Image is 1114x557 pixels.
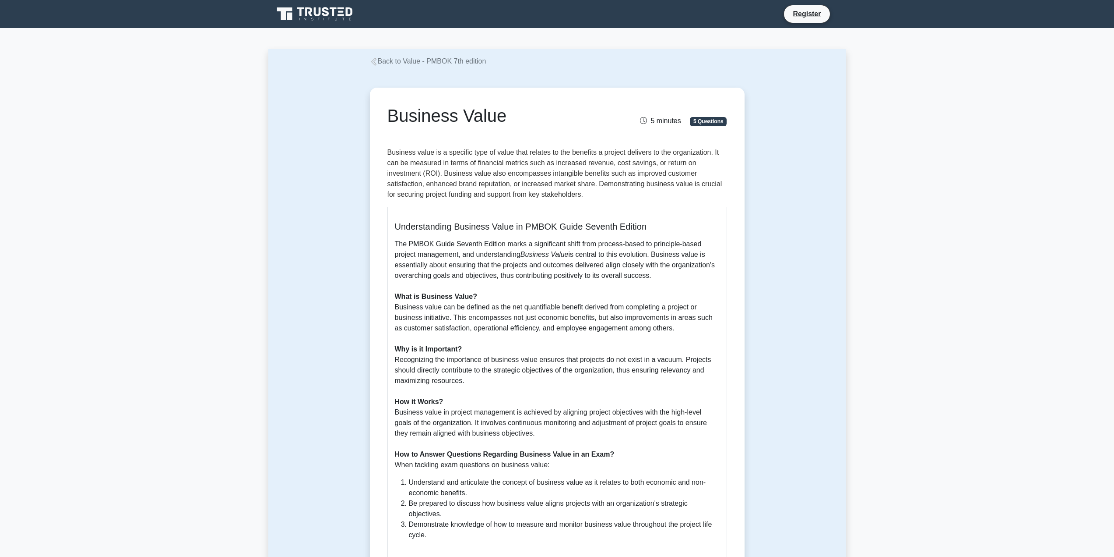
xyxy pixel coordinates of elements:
li: Demonstrate knowledge of how to measure and monitor business value throughout the project life cy... [409,519,720,540]
li: Understand and articulate the concept of business value as it relates to both economic and non-ec... [409,477,720,498]
b: What is Business Value? [395,293,478,300]
h5: Understanding Business Value in PMBOK Guide Seventh Edition [395,221,720,232]
p: The PMBOK Guide Seventh Edition marks a significant shift from process-based to principle-based p... [395,239,720,470]
a: Back to Value - PMBOK 7th edition [370,57,486,65]
p: Business value is a specific type of value that relates to the benefits a project delivers to the... [387,147,727,200]
li: Be prepared to discuss how business value aligns projects with an organization's strategic object... [409,498,720,519]
h1: Business Value [387,105,610,126]
span: 5 Questions [690,117,727,126]
b: How it Works? [395,398,443,405]
b: How to Answer Questions Regarding Business Value in an Exam? [395,451,615,458]
i: Business Value [520,251,569,258]
a: Register [787,8,826,19]
b: Why is it Important? [395,345,462,353]
span: 5 minutes [640,117,681,124]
